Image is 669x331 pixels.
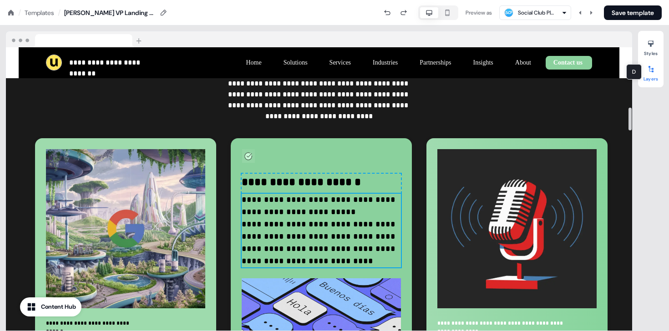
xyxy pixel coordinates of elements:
[242,149,255,163] img: Case study logo
[638,62,664,82] button: Layers
[365,55,405,71] button: Industries
[64,8,155,17] div: [PERSON_NAME] VP Landing Page
[626,64,642,80] div: D
[6,31,146,48] img: Browser topbar
[41,302,76,311] div: Content Hub
[58,8,61,18] div: /
[25,8,54,17] a: Templates
[46,149,205,308] img: Case study logo
[638,36,664,56] button: Styles
[499,5,571,20] button: Social Club Platform
[18,8,21,18] div: /
[276,55,315,71] button: Solutions
[238,55,269,71] button: Home
[466,55,500,71] button: Insights
[412,55,458,71] button: Partnerships
[518,8,554,17] div: Social Club Platform
[604,5,662,20] button: Save template
[322,55,358,71] button: Services
[20,297,81,316] button: Content Hub
[546,56,592,70] button: Contact us
[238,55,592,71] div: HomeSolutionsServicesIndustriesPartnershipsInsightsAboutContact us
[437,149,597,308] img: Case study logo
[466,8,492,17] div: Preview as
[508,55,538,71] button: About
